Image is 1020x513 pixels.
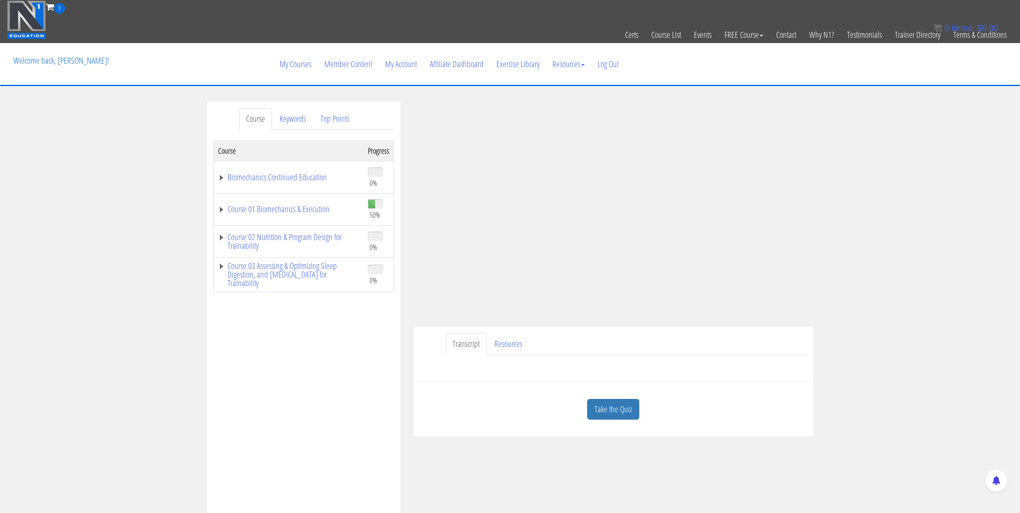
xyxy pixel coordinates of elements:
span: 50% [370,210,380,219]
span: 0 [54,3,65,14]
a: Contact [770,14,803,56]
a: Why N1? [803,14,841,56]
a: Course 01 Biomechanics & Execution [218,205,359,213]
a: Take the Quiz [587,399,639,420]
img: n1-education [7,0,46,39]
span: 0% [370,178,377,188]
a: Biomechanics Continued Education [218,173,359,182]
a: FREE Course [718,14,770,56]
a: 0 [46,1,65,12]
a: Transcript [446,333,487,355]
a: 0 items: $0.00 [934,23,998,33]
span: 0 [944,23,949,33]
a: My Courses [273,43,318,85]
a: Terms & Conditions [947,14,1013,56]
a: Member Content [318,43,379,85]
img: icon11.png [934,24,942,32]
bdi: 0.00 [977,23,998,33]
a: Resources [487,333,529,355]
a: Keywords [273,108,313,130]
th: Progress [364,140,394,161]
a: Events [687,14,718,56]
a: Top Points [314,108,356,130]
th: Course [213,140,364,161]
p: Welcome back, [PERSON_NAME]! [7,43,115,78]
a: Course 02 Nutrition & Program Design for Trainability [218,233,359,250]
a: Course [239,108,272,130]
a: Resources [546,43,591,85]
a: Certs [619,14,645,56]
a: Trainer Directory [888,14,947,56]
a: Testimonials [841,14,888,56]
a: Course 03 Assessing & Optimizing Sleep Digestion, and [MEDICAL_DATA] for Trainability [218,262,359,287]
a: Exercise Library [490,43,546,85]
span: items: [952,23,974,33]
span: 0% [370,275,377,285]
span: $ [977,23,982,33]
span: 0% [370,242,377,252]
a: Affiliate Dashboard [423,43,490,85]
a: My Account [379,43,423,85]
a: Log Out [591,43,625,85]
a: Course List [645,14,687,56]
